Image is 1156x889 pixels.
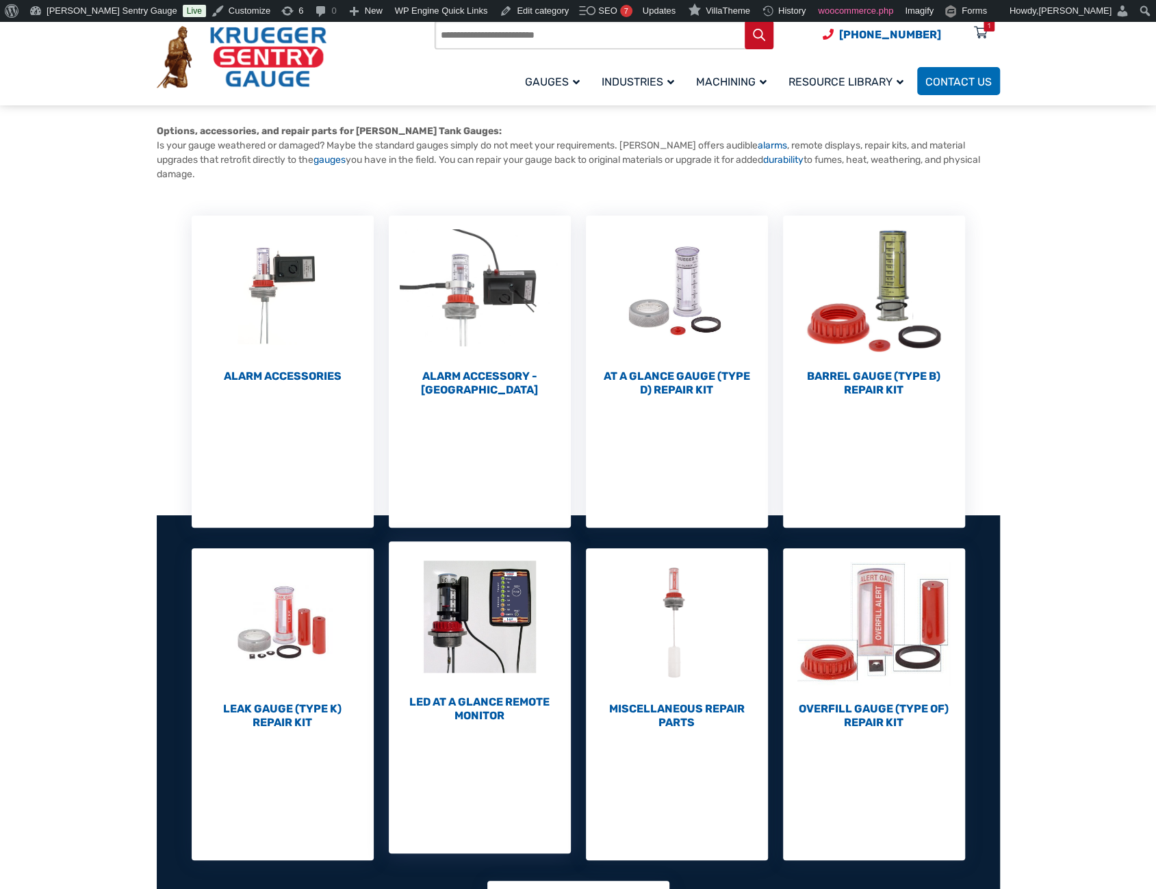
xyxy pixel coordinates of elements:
a: Industries [593,65,688,97]
span: Contact Us [925,75,992,88]
a: Visit product category Alarm Accessory - DC [389,216,571,397]
a: alarms [758,140,787,151]
img: Krueger Sentry Gauge [157,26,326,89]
img: Overfill Gauge (Type OF) Repair Kit [783,548,965,699]
span: [PHONE_NUMBER] [839,28,941,41]
strong: Options, accessories, and repair parts for [PERSON_NAME] Tank Gauges: [157,125,502,137]
div: 1 [988,21,990,31]
h2: LED At A Glance Remote Monitor [389,695,571,723]
p: Is your gauge weathered or damaged? Maybe the standard gauges simply do not meet your requirement... [157,124,1000,181]
a: Resource Library [780,65,917,97]
h2: Leak Gauge (Type K) Repair Kit [192,702,374,730]
a: Gauges [517,65,593,97]
a: Live [183,5,206,17]
h2: Overfill Gauge (Type OF) Repair Kit [783,702,965,730]
span: Machining [696,75,767,88]
a: Contact Us [917,67,1000,95]
img: LED At A Glance Remote Monitor [389,541,571,692]
h2: Barrel Gauge (Type B) Repair Kit [783,370,965,397]
img: Barrel Gauge (Type B) Repair Kit [783,216,965,366]
a: Visit product category Overfill Gauge (Type OF) Repair Kit [783,548,965,730]
h2: Miscellaneous Repair Parts [586,702,768,730]
img: At a Glance Gauge (Type D) Repair Kit [586,216,768,366]
a: Machining [688,65,780,97]
span: woocommerce.php [818,5,893,16]
span: Resource Library [788,75,903,88]
img: Leak Gauge (Type K) Repair Kit [192,548,374,699]
a: Visit product category Barrel Gauge (Type B) Repair Kit [783,216,965,397]
img: Miscellaneous Repair Parts [586,548,768,699]
h2: Alarm Accessories [192,370,374,383]
a: gauges [313,154,346,166]
div: 7 [620,5,632,17]
a: Visit product category Miscellaneous Repair Parts [586,548,768,730]
img: Alarm Accessory - DC [389,216,571,366]
img: Alarm Accessories [192,216,374,366]
a: Visit product category At a Glance Gauge (Type D) Repair Kit [586,216,768,397]
a: Visit product category Alarm Accessories [192,216,374,383]
a: Visit product category Leak Gauge (Type K) Repair Kit [192,548,374,730]
a: Visit product category LED At A Glance Remote Monitor [389,541,571,723]
span: Industries [602,75,674,88]
span: [PERSON_NAME] [1038,5,1112,16]
h2: Alarm Accessory - [GEOGRAPHIC_DATA] [389,370,571,397]
a: Phone Number (920) 434-8860 [823,26,941,43]
span: Gauges [525,75,580,88]
h2: At a Glance Gauge (Type D) Repair Kit [586,370,768,397]
a: durability [763,154,804,166]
